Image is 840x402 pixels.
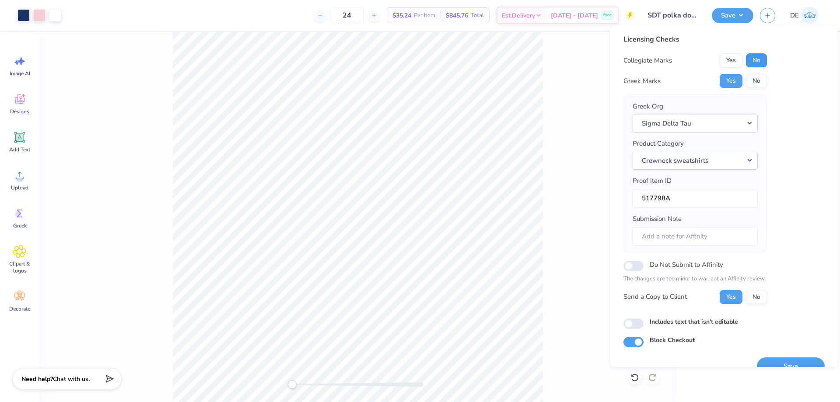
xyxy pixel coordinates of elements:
[288,380,297,389] div: Accessibility label
[790,10,799,21] span: DE
[623,34,767,45] div: Licensing Checks
[10,108,29,115] span: Designs
[801,7,819,24] img: Djian Evardoni
[712,8,753,23] button: Save
[633,115,758,133] button: Sigma Delta Tau
[633,101,663,112] label: Greek Org
[330,7,364,23] input: – –
[746,53,767,67] button: No
[650,317,738,326] label: Includes text that isn't editable
[551,11,598,20] span: [DATE] - [DATE]
[623,292,687,302] div: Send a Copy to Client
[650,336,695,345] label: Block Checkout
[720,290,742,304] button: Yes
[446,11,468,20] span: $845.76
[623,76,661,86] div: Greek Marks
[502,11,535,20] span: Est. Delivery
[21,375,53,383] strong: Need help?
[720,53,742,67] button: Yes
[10,70,30,77] span: Image AI
[633,214,682,224] label: Submission Note
[623,56,672,66] div: Collegiate Marks
[786,7,822,24] a: DE
[746,74,767,88] button: No
[633,152,758,170] button: Crewneck sweatshirts
[623,275,767,283] p: The changes are too minor to warrant an Affinity review.
[13,222,27,229] span: Greek
[720,74,742,88] button: Yes
[757,357,825,375] button: Save
[633,176,672,186] label: Proof Item ID
[633,227,758,246] input: Add a note for Affinity
[53,375,90,383] span: Chat with us.
[471,11,484,20] span: Total
[11,184,28,191] span: Upload
[603,12,612,18] span: Free
[414,11,435,20] span: Per Item
[641,7,705,24] input: Untitled Design
[633,139,684,149] label: Product Category
[746,290,767,304] button: No
[650,259,723,270] label: Do Not Submit to Affinity
[9,146,30,153] span: Add Text
[5,260,34,274] span: Clipart & logos
[9,305,30,312] span: Decorate
[392,11,411,20] span: $35.24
